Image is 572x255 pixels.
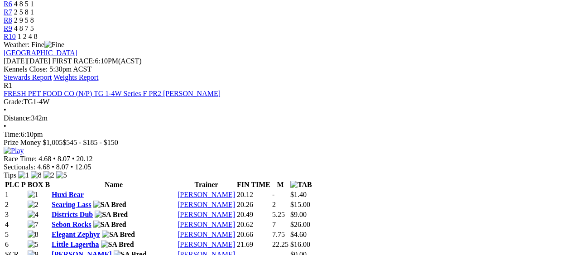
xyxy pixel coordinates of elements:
span: 6:10PM(ACST) [52,57,142,65]
span: • [53,155,56,163]
a: Weights Report [53,73,99,81]
a: [PERSON_NAME] [178,211,235,218]
th: Trainer [177,180,236,189]
td: 20.66 [236,230,271,239]
span: 2 5 8 1 [14,8,34,16]
a: Little Lagertha [52,241,99,248]
span: Weather: Fine [4,41,64,48]
td: 21.69 [236,240,271,249]
span: 1 2 4 8 [18,33,38,40]
span: $4.60 [290,231,307,238]
a: R10 [4,33,16,40]
span: 12.05 [75,163,91,171]
span: • [52,163,54,171]
td: 20.12 [236,190,271,199]
span: $545 - $185 - $150 [62,139,118,146]
span: [DATE] [4,57,50,65]
img: Play [4,147,24,155]
div: 342m [4,114,568,122]
span: 4.68 [38,155,51,163]
span: Race Time: [4,155,37,163]
span: R1 [4,82,12,89]
span: $16.00 [290,241,310,248]
img: Fine [44,41,64,49]
span: $9.00 [290,211,307,218]
a: Sebon Rocks [52,221,91,228]
a: Elegant Zephyr [52,231,100,238]
img: 8 [28,231,38,239]
th: FIN TIME [236,180,271,189]
td: 20.49 [236,210,271,219]
img: 1 [18,171,29,179]
img: SA Bred [93,221,126,229]
span: P [21,181,26,188]
a: [PERSON_NAME] [178,191,235,198]
div: Prize Money $1,005 [4,139,568,147]
a: Districts Dub [52,211,93,218]
a: [PERSON_NAME] [178,221,235,228]
span: Tips [4,171,16,179]
div: 6:10pm [4,130,568,139]
a: Huxi Bear [52,191,84,198]
a: R9 [4,24,12,32]
td: 4 [5,220,26,229]
span: Sectionals: [4,163,35,171]
a: R8 [4,16,12,24]
span: • [4,122,6,130]
img: 2 [43,171,54,179]
th: M [272,180,289,189]
text: 5.25 [272,211,285,218]
a: R7 [4,8,12,16]
span: • [4,106,6,114]
span: • [71,163,73,171]
span: 4.68 [37,163,50,171]
text: 22.25 [272,241,288,248]
img: SA Bred [102,231,135,239]
span: 20.12 [77,155,93,163]
span: Distance: [4,114,31,122]
a: Searing Lass [52,201,91,208]
span: $1.40 [290,191,307,198]
span: $26.00 [290,221,310,228]
span: Grade: [4,98,24,106]
span: Time: [4,130,21,138]
span: [DATE] [4,57,27,65]
img: SA Bred [95,211,128,219]
div: Kennels Close: 5:30pm ACST [4,65,568,73]
th: Name [51,180,176,189]
td: 6 [5,240,26,249]
span: B [45,181,50,188]
td: 1 [5,190,26,199]
span: 8.07 [58,155,70,163]
span: 2 9 5 8 [14,16,34,24]
img: 5 [56,171,67,179]
td: 2 [5,200,26,209]
a: [GEOGRAPHIC_DATA] [4,49,77,57]
span: 4 8 7 5 [14,24,34,32]
text: 7.75 [272,231,285,238]
img: TAB [290,181,312,189]
img: SA Bred [93,201,126,209]
td: 3 [5,210,26,219]
span: BOX [28,181,43,188]
text: 2 [272,201,276,208]
td: 20.26 [236,200,271,209]
img: 7 [28,221,38,229]
img: SA Bred [101,241,134,249]
a: [PERSON_NAME] [178,241,235,248]
span: PLC [5,181,19,188]
img: 4 [28,211,38,219]
span: FIRST RACE: [52,57,95,65]
img: 5 [28,241,38,249]
span: $15.00 [290,201,310,208]
img: 1 [28,191,38,199]
span: • [72,155,75,163]
img: 8 [31,171,42,179]
td: 20.62 [236,220,271,229]
a: FRESH PET FOOD CO (N/P) TG 1-4W Series F PR2 [PERSON_NAME] [4,90,221,97]
div: TG1-4W [4,98,568,106]
a: [PERSON_NAME] [178,201,235,208]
